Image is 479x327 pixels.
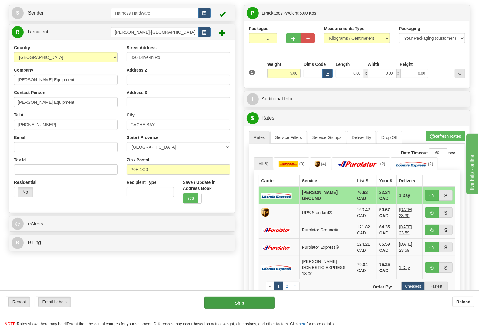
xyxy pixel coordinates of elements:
label: Fastest [425,282,448,291]
input: Enter a location [127,52,230,62]
span: 1 [262,11,264,15]
span: (4) [321,161,326,166]
td: [PERSON_NAME] DOMESTIC EXPRESS 18:00 [299,256,354,279]
td: [PERSON_NAME] GROUND [299,187,354,204]
th: List $ [354,175,377,187]
td: 76.63 CAD [354,187,377,204]
a: Rates [249,131,270,144]
label: Dims Code [304,61,326,67]
span: Kgs [309,11,316,15]
label: sec. [448,150,457,156]
label: Cheapest [401,282,425,291]
label: Zip / Postal [127,157,149,163]
label: Address 3 [127,89,147,96]
span: P [247,7,259,19]
a: here [299,322,307,326]
b: Reload [456,299,471,304]
span: R [12,26,24,38]
label: Tel # [14,112,23,118]
span: I [247,93,259,105]
a: R Recipient [12,26,100,38]
span: (2) [428,161,433,166]
a: $Rates [247,112,468,124]
label: Recipient Type [127,179,157,185]
span: $ [247,112,259,124]
span: 1 Day [399,265,410,271]
label: State / Province [127,134,158,140]
span: NOTE: [5,322,17,326]
label: Residential [14,179,37,185]
span: x [364,69,368,78]
td: Purolator Express® [299,239,354,256]
img: DHL [279,161,298,167]
div: ... [455,69,465,78]
a: S Sender [12,7,111,19]
span: Sender [28,10,44,15]
th: Carrier [259,175,299,187]
a: @ eAlerts [12,218,233,230]
input: Sender Id [111,8,198,18]
td: Purolator Ground® [299,221,354,239]
th: Delivery [396,175,422,187]
td: 50.67 CAD [377,204,396,221]
label: Repeat [5,297,30,307]
td: 79.04 CAD [354,256,377,279]
span: x [396,69,401,78]
td: 22.34 CAD [377,187,396,204]
span: Billing [28,240,41,245]
a: P 1Packages -Weight:5.00 Kgs [247,7,468,19]
span: (2) [380,161,385,166]
a: Next [291,282,300,291]
span: B [12,237,24,249]
a: Drop Off [377,131,402,144]
img: Purolator [337,161,379,167]
th: Service [299,175,354,187]
th: Your $ [377,175,396,187]
span: 1 [249,70,255,75]
span: Weight: [285,11,316,15]
span: Recipient [28,29,48,34]
label: Measurements Type [324,25,364,32]
label: Tax Id [14,157,26,163]
label: Street Address [127,45,157,51]
label: Country [14,45,30,51]
a: Deliver By [347,131,376,144]
td: 121.82 CAD [354,221,377,239]
a: 2 [283,282,291,291]
td: 75.25 CAD [377,256,396,279]
span: (8) [263,161,268,166]
span: « [269,284,271,288]
label: Rate Timeout [401,150,428,156]
button: Reload [452,297,474,307]
div: live help - online [5,4,56,11]
label: No [14,187,33,197]
img: Purolator [261,228,292,232]
a: All [254,157,274,170]
td: 64.35 CAD [377,221,396,239]
a: Previous [266,282,275,291]
label: City [127,112,135,118]
span: 1 Day [399,224,420,236]
label: Contact Person [14,89,45,96]
label: Yes [183,193,202,203]
a: Service Groups [308,131,346,144]
a: Service Filters [270,131,307,144]
img: Loomis Express [261,265,292,271]
label: Order By: [357,282,397,290]
label: Height [400,61,413,67]
td: 160.42 CAD [354,204,377,221]
img: Loomis Express [261,193,292,198]
label: Company [14,67,33,73]
span: 1 Day [399,241,420,253]
label: Packages [249,25,269,32]
span: » [294,284,297,288]
iframe: chat widget [465,133,478,194]
img: Purolator [261,245,292,250]
label: Weight [267,61,281,67]
td: UPS Standard® [299,204,354,221]
span: (0) [299,161,304,166]
button: Ship [204,297,275,309]
label: Length [336,61,350,67]
label: Email Labels [35,297,71,307]
span: Packages - [262,7,316,19]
